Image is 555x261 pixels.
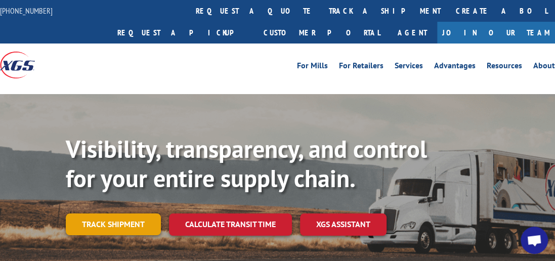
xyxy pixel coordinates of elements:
a: Resources [487,62,522,73]
a: For Mills [297,62,328,73]
a: Join Our Team [437,22,555,43]
a: Calculate transit time [169,213,292,235]
a: Advantages [434,62,476,73]
a: About [533,62,555,73]
a: Services [395,62,423,73]
a: Agent [388,22,437,43]
a: Customer Portal [256,22,388,43]
a: Open chat [521,227,548,254]
a: Request a pickup [110,22,256,43]
a: Track shipment [66,213,161,235]
b: Visibility, transparency, and control for your entire supply chain. [66,133,427,194]
a: For Retailers [339,62,383,73]
a: XGS ASSISTANT [300,213,387,235]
